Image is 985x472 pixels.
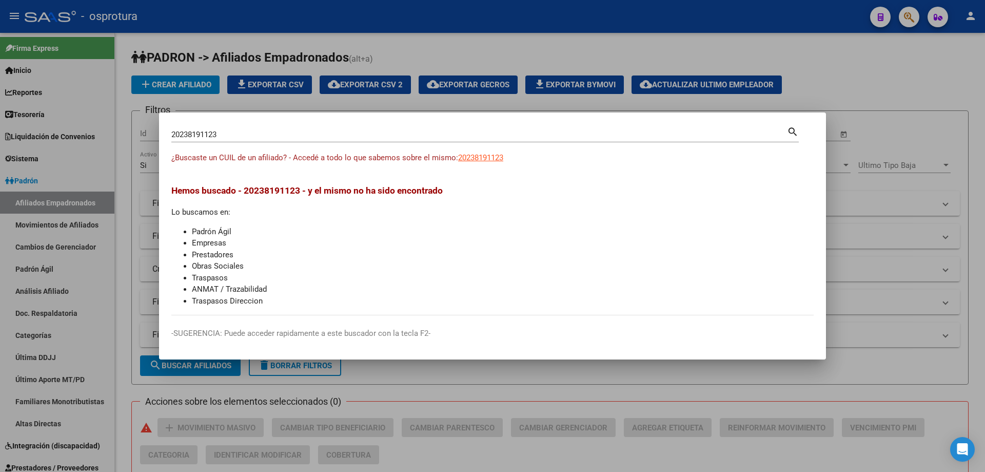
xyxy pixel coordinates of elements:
span: 20238191123 [458,153,503,162]
li: Padrón Ágil [192,226,814,238]
span: Hemos buscado - 20238191123 - y el mismo no ha sido encontrado [171,185,443,196]
li: Empresas [192,237,814,249]
li: Obras Sociales [192,260,814,272]
span: ¿Buscaste un CUIL de un afiliado? - Accedé a todo lo que sabemos sobre el mismo: [171,153,458,162]
div: Open Intercom Messenger [950,437,975,462]
li: ANMAT / Trazabilidad [192,284,814,295]
li: Prestadores [192,249,814,261]
p: -SUGERENCIA: Puede acceder rapidamente a este buscador con la tecla F2- [171,328,814,339]
div: Lo buscamos en: [171,184,814,307]
li: Traspasos [192,272,814,284]
mat-icon: search [787,125,799,137]
li: Traspasos Direccion [192,295,814,307]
